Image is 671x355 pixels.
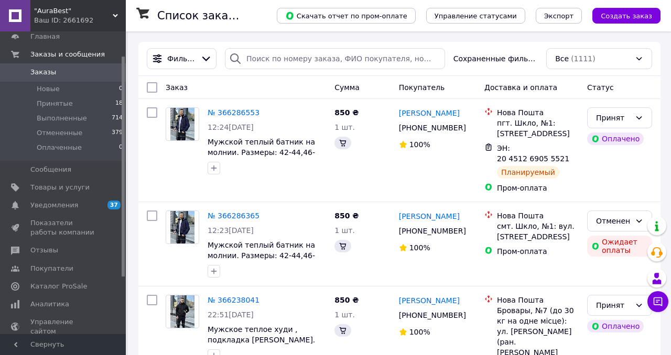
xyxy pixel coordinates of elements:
span: 850 ₴ [334,108,359,117]
div: Пром-оплата [497,246,579,257]
img: Фото товару [170,108,195,140]
span: 37 [107,201,121,209]
a: № 366238041 [208,296,259,304]
span: Покупатели [30,264,73,273]
span: (1111) [571,54,596,63]
span: 0 [119,143,123,152]
span: Отзывы [30,246,58,255]
span: [PHONE_NUMBER] [399,227,466,235]
span: Главная [30,32,60,41]
span: "AuraBest" [34,6,113,16]
a: Фото товару [166,295,199,328]
span: Все [555,53,569,64]
span: 22:51[DATE] [208,310,254,319]
a: Создать заказ [582,11,661,19]
a: Фото товару [166,107,199,141]
div: смт. Шкло, №1: вул. [STREET_ADDRESS] [497,221,579,242]
img: Фото товару [170,211,195,243]
span: 1 шт. [334,226,355,235]
span: 100% [409,140,430,149]
span: Принятые [37,99,73,108]
button: Управление статусами [426,8,525,24]
span: Создать заказ [601,12,652,20]
span: 12:24[DATE] [208,123,254,131]
div: пгт. Шкло, №1: [STREET_ADDRESS] [497,118,579,139]
span: Оплаченные [37,143,82,152]
div: Ожидает оплаты [587,236,652,257]
span: Заказ [166,83,188,92]
span: [PHONE_NUMBER] [399,311,466,319]
span: Каталог ProSale [30,282,87,291]
a: № 366286553 [208,108,259,117]
span: 1 шт. [334,310,355,319]
span: 18 [115,99,123,108]
span: Заказы [30,68,56,77]
span: Статус [587,83,614,92]
div: Планируемый [497,166,559,179]
div: Принят [596,299,631,311]
input: Поиск по номеру заказа, ФИО покупателя, номеру телефона, Email, номеру накладной [225,48,445,69]
span: Управление сайтом [30,317,97,336]
div: Отменен [596,215,631,227]
span: Покупатель [399,83,445,92]
span: 12:23[DATE] [208,226,254,235]
span: Фильтры [167,53,196,64]
button: Скачать отчет по пром-оплате [277,8,416,24]
div: Нова Пошта [497,210,579,221]
span: Заказы и сообщения [30,50,105,59]
div: Ваш ID: 2661692 [34,16,126,25]
div: Оплачено [587,320,644,332]
a: [PERSON_NAME] [399,108,460,118]
span: Скачать отчет по пром-оплате [285,11,407,20]
a: [PERSON_NAME] [399,211,460,221]
span: Уведомления [30,201,78,210]
span: 1 шт. [334,123,355,131]
span: Товары и услуги [30,183,90,192]
span: Сообщения [30,165,71,174]
button: Чат с покупателем [647,291,668,312]
span: 850 ₴ [334,296,359,304]
span: 0 [119,84,123,94]
button: Создать заказ [592,8,661,24]
a: Мужской теплый батник на молнии. Размеры: 42-44,46-48, 50-52, 54-56; [PERSON_NAME], 50/52 [208,241,315,281]
span: Выполненные [37,114,87,123]
span: ЭН: 20 4512 6905 5521 [497,144,569,163]
span: 379 [112,128,123,138]
div: Оплачено [587,132,644,145]
span: [PHONE_NUMBER] [399,124,466,132]
a: Мужской теплый батник на молнии. Размеры: 42-44,46-48, 50-52, 54-56; [PERSON_NAME], 50/52 [208,138,315,177]
img: Фото товару [170,295,195,328]
span: Аналитика [30,299,69,309]
span: Управление статусами [435,12,517,20]
a: № 366286365 [208,212,259,220]
div: Принят [596,112,631,124]
h1: Список заказов [157,9,247,22]
span: Отмененные [37,128,82,138]
span: 100% [409,243,430,252]
button: Экспорт [536,8,582,24]
span: 850 ₴ [334,212,359,220]
span: Сумма [334,83,360,92]
span: 100% [409,328,430,336]
span: 714 [112,114,123,123]
span: Экспорт [544,12,573,20]
div: Нова Пошта [497,295,579,305]
span: Сохраненные фильтры: [453,53,538,64]
span: Показатели работы компании [30,218,97,237]
div: Нова Пошта [497,107,579,118]
span: Новые [37,84,60,94]
span: Доставка и оплата [484,83,557,92]
a: Фото товару [166,210,199,244]
div: Пром-оплата [497,183,579,193]
a: [PERSON_NAME] [399,295,460,306]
